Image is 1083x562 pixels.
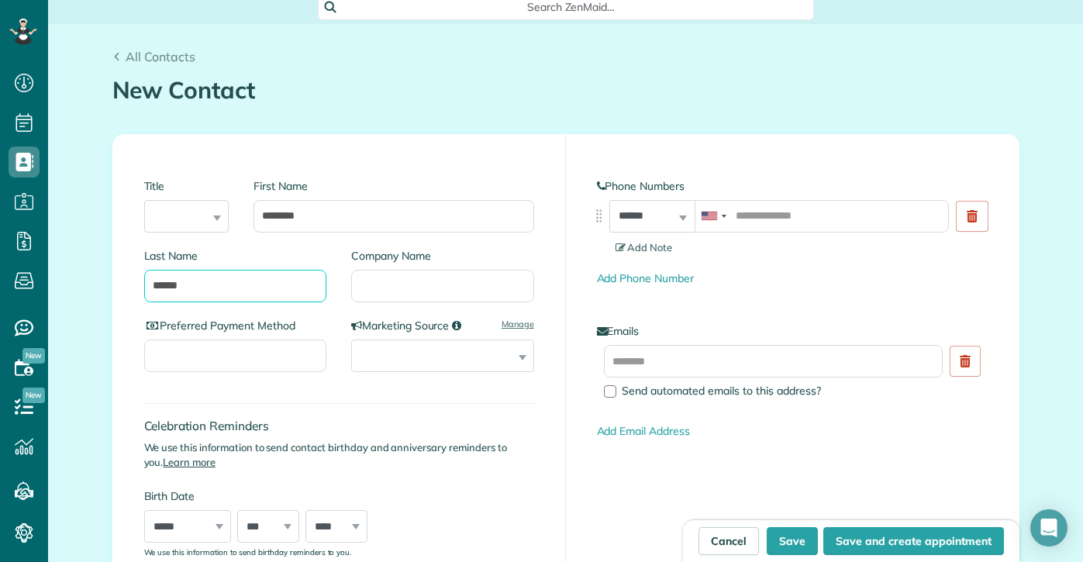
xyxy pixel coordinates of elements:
[616,241,673,253] span: Add Note
[351,248,534,264] label: Company Name
[144,488,404,504] label: Birth Date
[351,318,534,333] label: Marketing Source
[144,178,229,194] label: Title
[112,78,1019,103] h1: New Contact
[591,208,607,224] img: drag_indicator-119b368615184ecde3eda3c64c821f6cf29d3e2b97b89ee44bc31753036683e5.png
[112,47,196,66] a: All Contacts
[767,527,818,555] button: Save
[502,318,534,330] a: Manage
[622,384,821,398] span: Send automated emails to this address?
[597,271,694,285] a: Add Phone Number
[144,248,327,264] label: Last Name
[254,178,533,194] label: First Name
[1030,509,1067,546] div: Open Intercom Messenger
[144,547,352,557] sub: We use this information to send birthday reminders to you.
[144,318,327,333] label: Preferred Payment Method
[597,323,988,339] label: Emails
[695,201,731,232] div: United States: +1
[698,527,759,555] a: Cancel
[22,388,45,403] span: New
[823,527,1004,555] button: Save and create appointment
[144,440,534,470] p: We use this information to send contact birthday and anniversary reminders to you.
[597,178,988,194] label: Phone Numbers
[597,424,690,438] a: Add Email Address
[163,456,216,468] a: Learn more
[126,49,195,64] span: All Contacts
[144,419,534,433] h4: Celebration Reminders
[22,348,45,364] span: New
